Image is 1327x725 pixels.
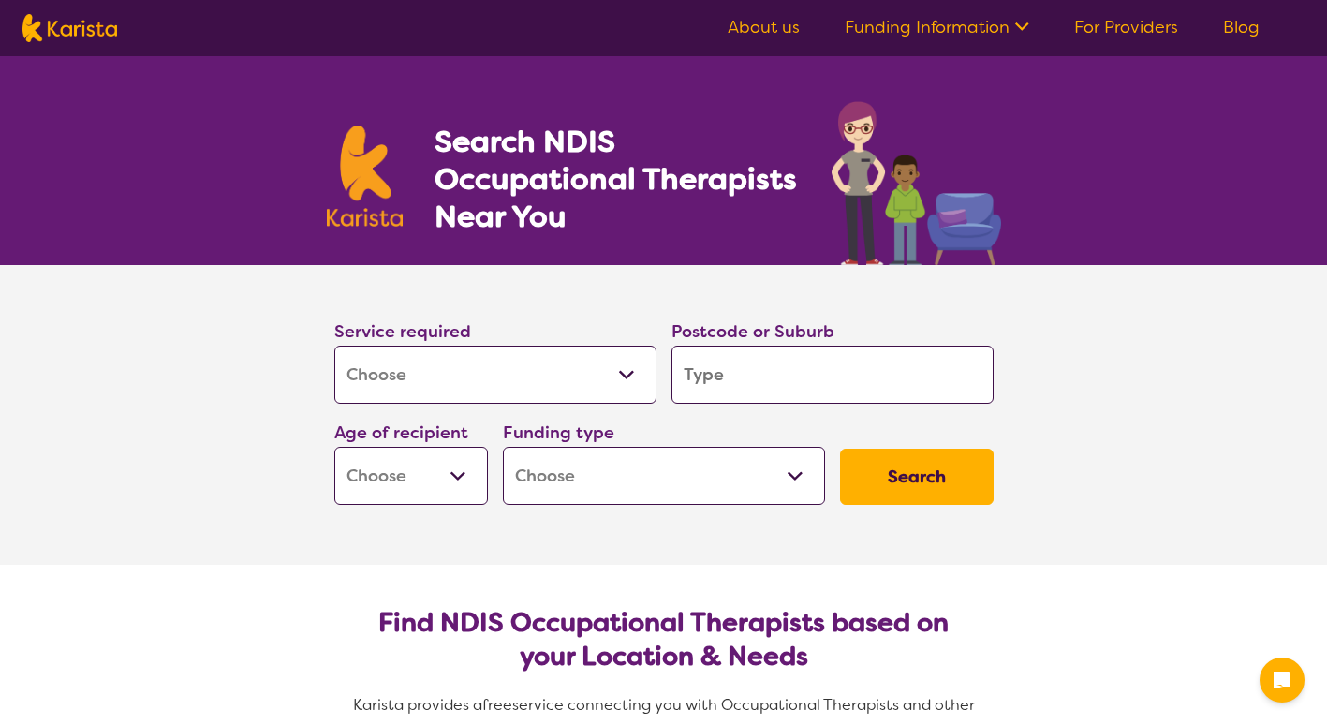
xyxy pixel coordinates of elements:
[482,695,512,715] span: free
[671,346,994,404] input: Type
[1223,16,1260,38] a: Blog
[728,16,800,38] a: About us
[334,320,471,343] label: Service required
[327,126,404,227] img: Karista logo
[334,422,468,444] label: Age of recipient
[840,449,994,505] button: Search
[435,123,799,235] h1: Search NDIS Occupational Therapists Near You
[1074,16,1178,38] a: For Providers
[353,695,482,715] span: Karista provides a
[22,14,117,42] img: Karista logo
[845,16,1029,38] a: Funding Information
[503,422,614,444] label: Funding type
[349,606,979,673] h2: Find NDIS Occupational Therapists based on your Location & Needs
[832,101,1001,265] img: occupational-therapy
[671,320,834,343] label: Postcode or Suburb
